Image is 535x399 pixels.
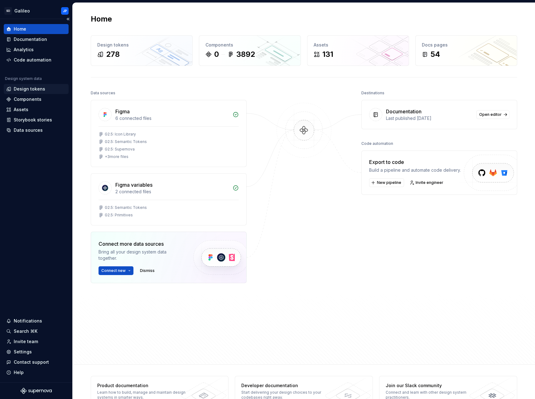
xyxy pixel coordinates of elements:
div: Code automation [361,139,393,148]
div: JP [63,8,67,13]
div: Design tokens [97,42,186,48]
div: Help [14,369,24,376]
div: + 3 more files [105,154,128,159]
a: Design tokens278 [91,35,193,66]
div: Data sources [91,89,115,97]
div: Contact support [14,359,49,365]
svg: Supernova Logo [21,388,52,394]
div: Galileo [14,8,30,14]
span: Open editor [479,112,502,117]
div: 3892 [236,49,255,59]
div: Build a pipeline and automate code delivery. [369,167,461,173]
div: G2.5: Icon Library [105,132,136,137]
div: Developer documentation [241,382,332,389]
button: Collapse sidebar [64,15,72,23]
span: Dismiss [140,268,155,273]
span: New pipeline [377,180,401,185]
div: Docs pages [422,42,511,48]
div: Design system data [5,76,42,81]
div: Last published [DATE] [386,115,473,121]
div: Connect more data sources [99,240,183,248]
div: Search ⌘K [14,328,37,334]
div: G2.5: Semantic Tokens [105,139,147,144]
button: Search ⌘K [4,326,69,336]
a: Code automation [4,55,69,65]
div: Data sources [14,127,43,133]
a: Components03892 [199,35,301,66]
div: 54 [431,49,440,59]
a: Home [4,24,69,34]
a: Docs pages54 [415,35,517,66]
div: Product documentation [97,382,188,389]
div: Figma [115,108,130,115]
a: Invite team [4,337,69,347]
div: SD [4,7,12,15]
button: Notifications [4,316,69,326]
button: Help [4,367,69,377]
a: Storybook stories [4,115,69,125]
a: Figma variables2 connected filesG2.5: Semantic TokensG2.5: Primitives [91,173,247,225]
div: G2.5: Primitives [105,213,133,218]
a: Documentation [4,34,69,44]
div: Export to code [369,158,461,166]
a: Assets131 [307,35,409,66]
div: 131 [322,49,333,59]
div: Code automation [14,57,51,63]
div: Documentation [386,108,422,115]
div: Settings [14,349,32,355]
div: Invite team [14,338,38,345]
div: Assets [314,42,402,48]
div: Design tokens [14,86,45,92]
div: G2.5: Semantic Tokens [105,205,147,210]
div: Home [14,26,26,32]
a: Components [4,94,69,104]
div: 278 [106,49,120,59]
a: Invite engineer [408,178,446,187]
button: Contact support [4,357,69,367]
div: Notifications [14,318,42,324]
div: Documentation [14,36,47,42]
div: Destinations [361,89,384,97]
button: Connect new [99,266,133,275]
a: Assets [4,105,69,115]
a: Design tokens [4,84,69,94]
h2: Home [91,14,112,24]
div: Storybook stories [14,117,52,123]
span: Connect new [101,268,126,273]
div: Figma variables [115,181,152,189]
div: 2 connected files [115,189,229,195]
div: 0 [214,49,219,59]
a: Data sources [4,125,69,135]
div: Components [205,42,294,48]
div: 6 connected files [115,115,229,121]
button: New pipeline [369,178,404,187]
div: Assets [14,106,28,113]
div: Bring all your design system data together. [99,249,183,261]
div: Components [14,96,41,102]
a: Settings [4,347,69,357]
div: Analytics [14,47,34,53]
span: Invite engineer [416,180,443,185]
button: Dismiss [137,266,157,275]
a: Open editor [476,110,509,119]
button: SDGalileoJP [1,4,71,17]
div: G2.5: Supernova [105,147,135,152]
div: Join our Slack community [386,382,476,389]
a: Figma6 connected filesG2.5: Icon LibraryG2.5: Semantic TokensG2.5: Supernova+3more files [91,100,247,167]
a: Analytics [4,45,69,55]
